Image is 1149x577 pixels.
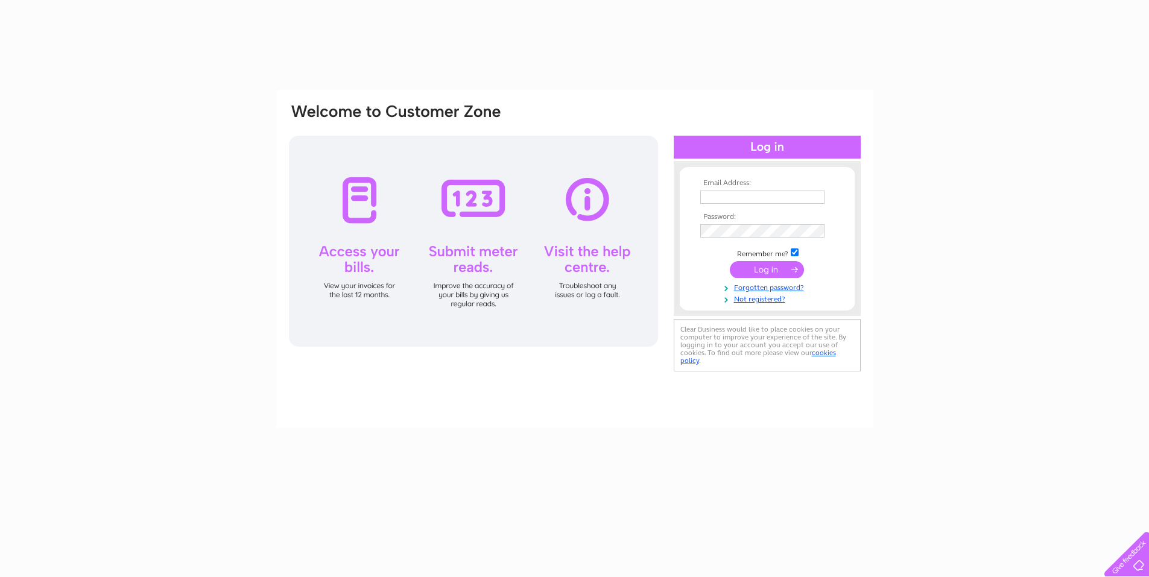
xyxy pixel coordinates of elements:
[700,292,837,304] a: Not registered?
[730,261,804,278] input: Submit
[697,179,837,188] th: Email Address:
[697,213,837,221] th: Password:
[697,247,837,259] td: Remember me?
[700,281,837,292] a: Forgotten password?
[674,319,861,371] div: Clear Business would like to place cookies on your computer to improve your experience of the sit...
[680,348,836,365] a: cookies policy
